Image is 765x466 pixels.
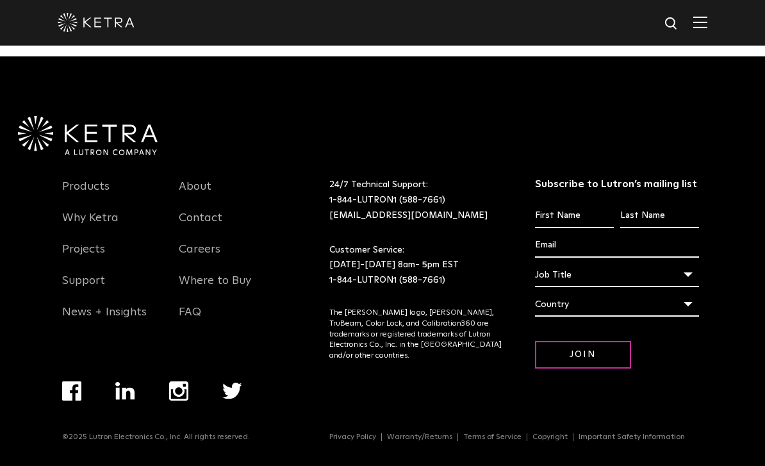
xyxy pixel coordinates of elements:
a: Contact [179,211,222,240]
img: twitter [222,383,242,399]
p: 24/7 Technical Support: [329,178,503,223]
a: 1-844-LUTRON1 (588-7661) [329,196,445,204]
a: Why Ketra [62,211,119,240]
a: Where to Buy [179,274,251,303]
div: Navigation Menu [62,381,276,433]
p: The [PERSON_NAME] logo, [PERSON_NAME], TruBeam, Color Lock, and Calibration360 are trademarks or ... [329,308,503,362]
input: First Name [535,204,614,228]
img: linkedin [115,382,135,400]
div: Job Title [535,263,700,287]
img: search icon [664,16,680,32]
div: Navigation Menu [329,433,703,442]
a: Terms of Service [458,433,527,441]
img: instagram [169,381,188,401]
img: ketra-logo-2019-white [58,13,135,32]
h3: Subscribe to Lutron’s mailing list [535,178,700,191]
div: Navigation Menu [179,178,276,335]
a: Products [62,179,110,209]
img: Hamburger%20Nav.svg [693,16,707,28]
img: facebook [62,381,81,401]
a: About [179,179,211,209]
a: [EMAIL_ADDRESS][DOMAIN_NAME] [329,211,488,220]
a: Copyright [527,433,573,441]
a: 1-844-LUTRON1 (588-7661) [329,276,445,285]
a: FAQ [179,305,201,335]
input: Last Name [620,204,699,228]
p: ©2025 Lutron Electronics Co., Inc. All rights reserved. [62,433,250,442]
input: Email [535,233,700,258]
p: Customer Service: [DATE]-[DATE] 8am- 5pm EST [329,243,503,288]
a: Support [62,274,105,303]
div: Navigation Menu [62,178,160,335]
a: Warranty/Returns [382,433,458,441]
div: Country [535,292,700,317]
a: Important Safety Information [573,433,690,441]
a: News + Insights [62,305,147,335]
a: Projects [62,242,105,272]
img: Ketra-aLutronCo_White_RGB [18,116,158,156]
a: Careers [179,242,220,272]
a: Privacy Policy [324,433,382,441]
input: Join [535,341,631,369]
